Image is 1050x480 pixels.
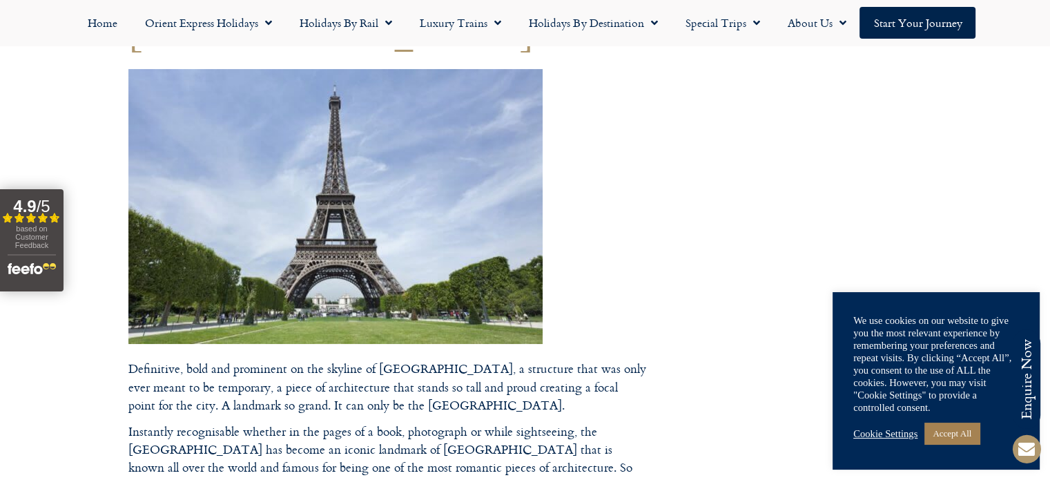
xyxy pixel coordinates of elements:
a: Luxury Trains [406,7,515,39]
a: Cookie Settings [853,428,917,440]
a: Holidays by Rail [286,7,406,39]
div: We use cookies on our website to give you the most relevant experience by remembering your prefer... [853,314,1019,414]
nav: Menu [7,7,1043,39]
a: Home [74,7,131,39]
a: Holidays by Destination [515,7,671,39]
a: Orient Express Holidays [131,7,286,39]
a: About Us [773,7,859,39]
a: Start your Journey [859,7,975,39]
a: Accept All [924,423,980,444]
a: Special Trips [671,7,773,39]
